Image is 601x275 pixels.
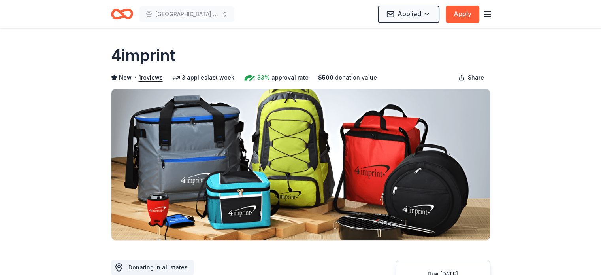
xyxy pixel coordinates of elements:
a: Home [111,5,133,23]
button: Share [452,70,490,85]
span: New [119,73,132,82]
h1: 4imprint [111,44,176,66]
img: Image for 4imprint [111,89,490,240]
div: 3 applies last week [172,73,234,82]
button: Apply [446,6,479,23]
span: donation value [335,73,377,82]
span: • [134,74,136,81]
button: 1reviews [139,73,163,82]
span: Applied [398,9,421,19]
span: Share [468,73,484,82]
button: Applied [378,6,439,23]
span: $ 500 [318,73,333,82]
span: [GEOGRAPHIC_DATA] Class of 2026 After Prom Committee [155,9,219,19]
span: Donating in all states [128,264,188,271]
span: 33% [257,73,270,82]
button: [GEOGRAPHIC_DATA] Class of 2026 After Prom Committee [139,6,234,22]
span: approval rate [271,73,309,82]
